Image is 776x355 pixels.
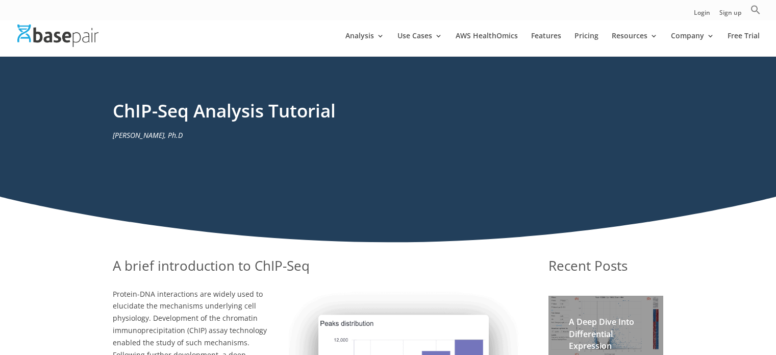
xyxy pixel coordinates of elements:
[548,256,663,281] h1: Recent Posts
[17,25,98,46] img: Basepair
[456,32,518,56] a: AWS HealthOmics
[671,32,714,56] a: Company
[612,32,658,56] a: Resources
[694,10,710,20] a: Login
[750,5,761,20] a: Search Icon Link
[574,32,598,56] a: Pricing
[113,256,310,275] span: A brief introduction to ChIP-Seq
[397,32,442,56] a: Use Cases
[750,5,761,15] svg: Search
[719,10,741,20] a: Sign up
[531,32,561,56] a: Features
[345,32,384,56] a: Analysis
[113,98,664,129] h1: ChIP-Seq Analysis Tutorial
[113,130,183,140] em: [PERSON_NAME], Ph.D
[728,32,760,56] a: Free Trial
